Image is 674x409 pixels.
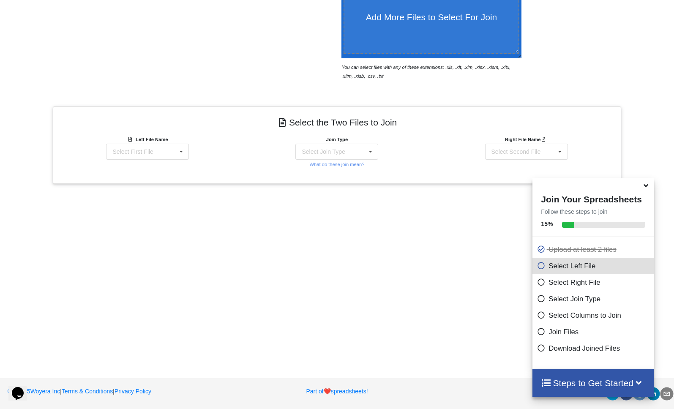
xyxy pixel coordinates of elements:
[8,375,35,401] iframe: chat widget
[7,388,60,395] a: 2025Woyera Inc
[59,113,614,132] h4: Select the Two Files to Join
[537,343,652,354] p: Download Joined Files
[491,149,541,155] div: Select Second File
[366,12,497,22] span: Add More Files to Select For Join
[136,137,168,142] b: Left File Name
[532,192,654,204] h4: Join Your Spreadsheets
[541,221,553,227] b: 15 %
[309,162,364,167] small: What do these join mean?
[115,388,151,395] a: Privacy Policy
[537,310,652,321] p: Select Columns to Join
[537,327,652,337] p: Join Files
[324,388,331,395] span: heart
[112,149,153,155] div: Select First File
[537,261,652,271] p: Select Left File
[537,294,652,304] p: Select Join Type
[341,65,510,79] i: You can select files with any of these extensions: .xls, .xlt, .xlm, .xlsx, .xlsm, .xltx, .xltm, ...
[7,387,221,395] p: | |
[306,388,368,395] a: Part ofheartspreadsheets!
[537,244,652,255] p: Upload at least 2 files
[326,137,348,142] b: Join Type
[532,207,654,216] p: Follow these steps to join
[302,149,345,155] div: Select Join Type
[62,388,113,395] a: Terms & Conditions
[541,378,645,388] h4: Steps to Get Started
[505,137,548,142] b: Right File Name
[537,277,652,288] p: Select Right File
